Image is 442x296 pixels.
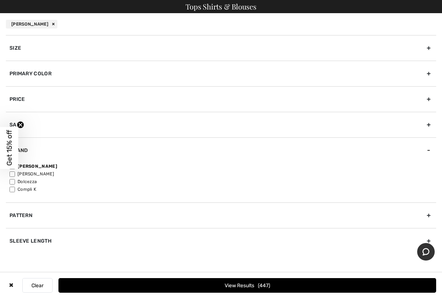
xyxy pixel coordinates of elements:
[9,179,15,185] input: Dolcezza
[9,171,15,177] input: [PERSON_NAME]
[6,137,436,163] div: Brand
[6,202,436,228] div: Pattern
[9,186,436,193] label: Compli K
[417,243,435,261] iframe: Opens a widget where you can chat to one of our agents
[6,86,436,112] div: Price
[6,61,436,86] div: Primary Color
[22,278,53,293] button: Clear
[258,282,270,289] span: 447
[9,187,15,192] input: Compli K
[6,35,436,61] div: Size
[17,121,24,129] button: Close teaser
[9,171,436,177] label: [PERSON_NAME]
[58,278,436,293] button: View Results447
[6,278,16,293] div: ✖
[6,20,57,29] div: [PERSON_NAME]
[5,130,14,166] span: Get 15% off
[9,178,436,185] label: Dolcezza
[6,112,436,137] div: Sale
[9,163,436,170] label: [PERSON_NAME]
[6,228,436,254] div: Sleeve length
